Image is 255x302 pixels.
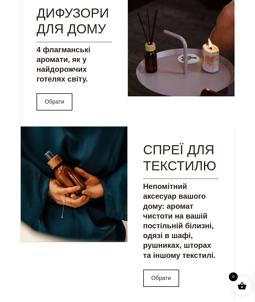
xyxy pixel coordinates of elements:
strong: 4 флагманські аромати, як у найдорожчих готелях світу. [37,45,90,83]
a: Обрати [143,270,179,287]
span: 0 [229,272,238,281]
h5: Непомітний аксесуар вашого дому: аромат чистоти на вашій постільній білизні, одязі в шафі, рушник... [143,181,219,260]
a: Обрати [37,93,72,111]
a: Дифузори для дому [37,6,109,36]
a: Спреї для текстилю [143,142,216,173]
